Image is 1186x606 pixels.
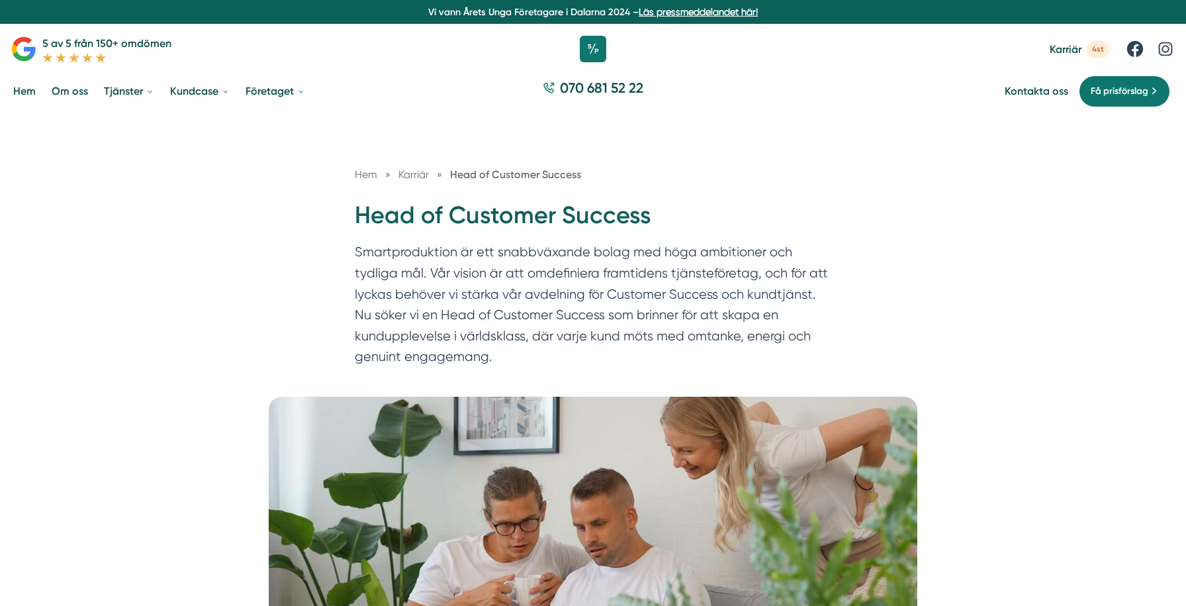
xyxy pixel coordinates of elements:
a: Karriär 4st [1050,40,1109,58]
nav: Breadcrumb [355,166,831,183]
a: Få prisförslag [1079,76,1170,107]
span: » [385,166,390,183]
a: 070 681 52 22 [537,78,649,104]
a: Företaget [243,74,308,108]
a: Hem [355,168,377,181]
p: 5 av 5 från 150+ omdömen [42,35,171,52]
a: Om oss [49,74,91,108]
p: Vi vann Årets Unga Företagare i Dalarna 2024 – [5,5,1181,19]
a: Hem [11,74,38,108]
a: Läs pressmeddelandet här! [639,7,758,17]
a: Kontakta oss [1005,85,1068,97]
span: Karriär [1050,43,1081,56]
span: 4st [1087,40,1109,58]
p: Smartproduktion är ett snabbväxande bolag med höga ambitioner och tydliga mål. Vår vision är att ... [355,242,831,374]
span: Karriär [398,168,429,181]
span: » [437,166,442,183]
a: Tjänster [101,74,157,108]
h1: Head of Customer Success [355,199,831,242]
span: Få prisförslag [1091,84,1148,99]
a: Head of Customer Success [450,168,581,181]
a: Kundcase [167,74,232,108]
a: Karriär [398,168,432,181]
span: 070 681 52 22 [560,78,643,97]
